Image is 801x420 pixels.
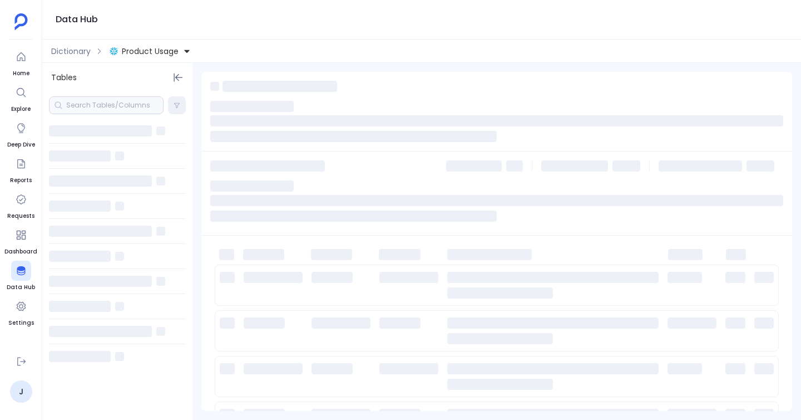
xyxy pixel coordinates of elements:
span: Reports [10,176,32,185]
span: Dashboard [4,247,37,256]
span: Deep Dive [7,140,35,149]
span: Data Hub [7,283,35,292]
img: petavue logo [14,13,28,30]
span: Home [11,69,31,78]
a: Settings [8,296,34,328]
span: Explore [11,105,31,114]
div: Tables [42,63,192,92]
h1: Data Hub [56,12,98,27]
img: snowflake.svg [110,47,118,56]
span: Requests [7,212,34,221]
a: Reports [10,154,32,185]
button: Product Usage [107,42,193,60]
a: Explore [11,82,31,114]
a: Home [11,47,31,78]
span: Dictionary [51,46,91,57]
span: Settings [8,319,34,328]
a: Dashboard [4,225,37,256]
a: J [10,380,32,403]
button: Hide Tables [170,70,186,85]
a: Deep Dive [7,118,35,149]
a: Requests [7,189,34,221]
span: Product Usage [122,46,179,57]
a: Data Hub [7,261,35,292]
